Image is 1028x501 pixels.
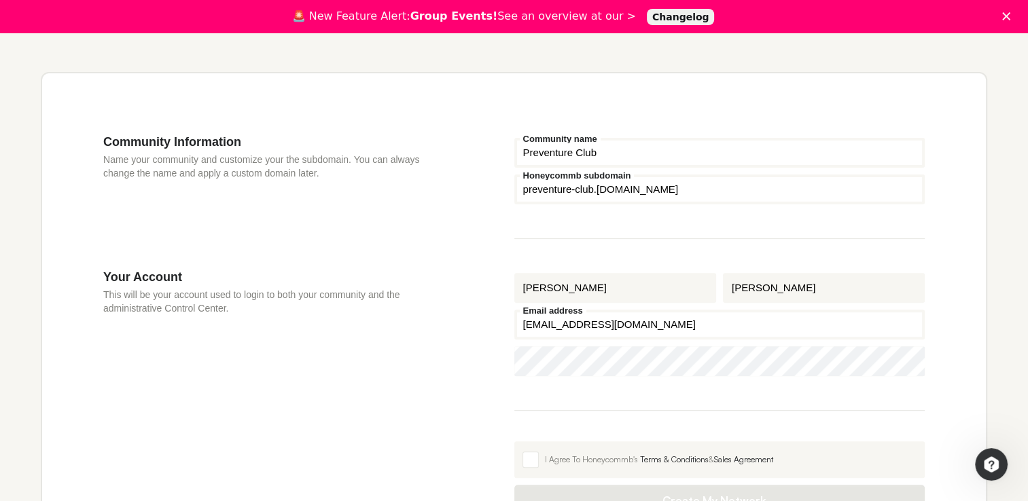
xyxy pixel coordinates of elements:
[103,134,433,149] h3: Community Information
[640,454,709,464] a: Terms & Conditions
[410,10,498,22] b: Group Events!
[975,448,1008,481] iframe: Intercom live chat
[723,273,925,303] input: Last name
[520,134,601,143] label: Community name
[514,273,716,303] input: First name
[545,453,917,466] div: I Agree To Honeycommb's &
[1002,12,1016,20] div: Close
[647,9,715,25] a: Changelog
[103,153,433,180] p: Name your community and customize your the subdomain. You can always change the name and apply a ...
[103,288,433,315] p: This will be your account used to login to both your community and the administrative Control Cen...
[514,174,925,204] input: your-subdomain.honeycommb.com
[714,454,773,464] a: Sales Agreement
[514,310,925,339] input: Email address
[520,306,586,315] label: Email address
[520,171,635,180] label: Honeycommb subdomain
[103,270,433,284] h3: Your Account
[292,10,636,23] div: 🚨 New Feature Alert: See an overview at our >
[514,138,925,168] input: Community name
